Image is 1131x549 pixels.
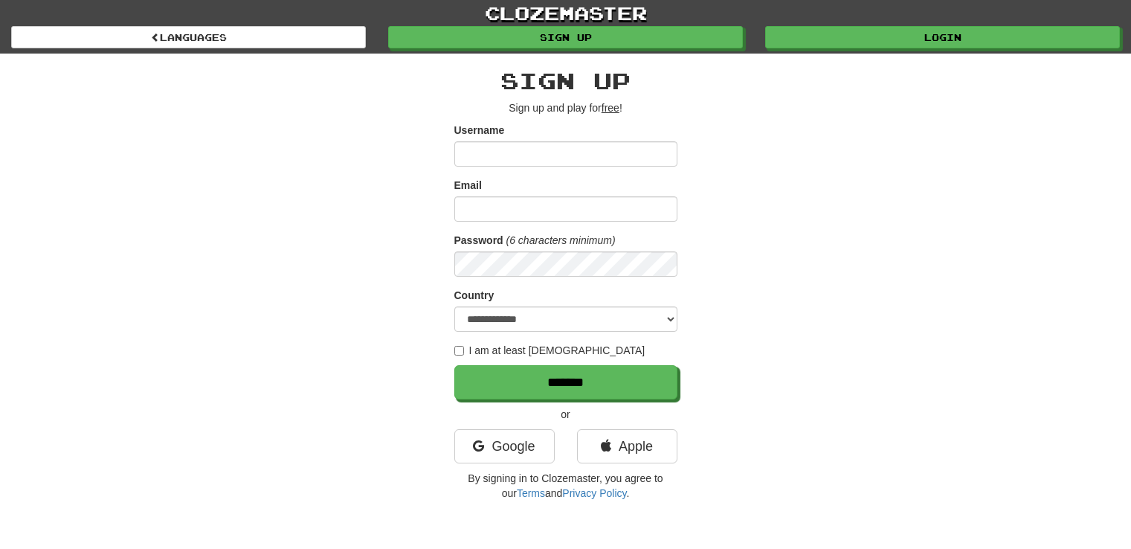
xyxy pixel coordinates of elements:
input: I am at least [DEMOGRAPHIC_DATA] [454,346,464,356]
u: free [602,102,619,114]
p: By signing in to Clozemaster, you agree to our and . [454,471,677,501]
em: (6 characters minimum) [506,234,616,246]
a: Login [765,26,1120,48]
label: Username [454,123,505,138]
a: Languages [11,26,366,48]
label: Email [454,178,482,193]
label: Country [454,288,494,303]
p: Sign up and play for ! [454,100,677,115]
a: Apple [577,429,677,463]
a: Privacy Policy [562,487,626,499]
a: Terms [517,487,545,499]
h2: Sign up [454,68,677,93]
a: Sign up [388,26,743,48]
label: I am at least [DEMOGRAPHIC_DATA] [454,343,645,358]
a: Google [454,429,555,463]
label: Password [454,233,503,248]
p: or [454,407,677,422]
